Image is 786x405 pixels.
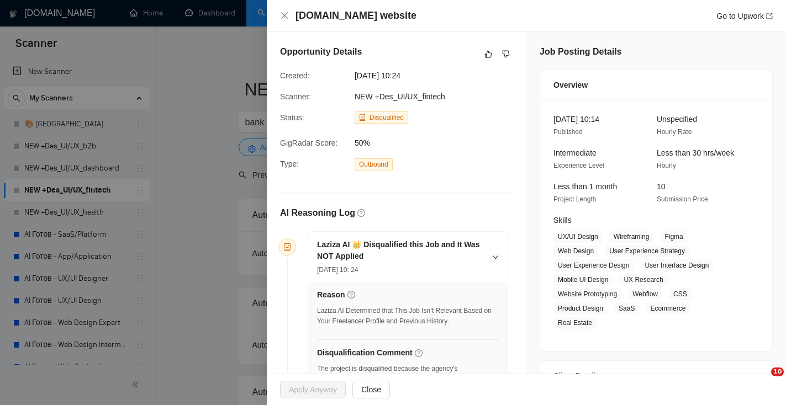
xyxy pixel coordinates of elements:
span: UX Research [619,274,667,286]
span: Less than 1 month [553,182,617,191]
span: SaaS [614,302,639,315]
span: question-circle [415,349,423,357]
h5: Opportunity Details [280,45,362,58]
span: Experience Level [553,162,604,169]
span: [DATE] 10:24 [355,70,520,82]
span: robot [359,114,366,121]
span: [DATE] 10:14 [553,115,599,124]
span: [DATE] 10: 24 [317,266,358,274]
span: right [492,254,499,260]
span: Wireframing [609,231,654,243]
span: Published [553,128,583,136]
h5: Disqualification Comment [317,347,413,359]
span: Real Estate [553,317,597,329]
span: CSS [669,288,692,300]
h4: [DOMAIN_NAME] website [296,9,416,23]
h5: Job Posting Details [540,45,621,58]
span: Website Prototyping [553,288,621,300]
span: Status: [280,113,304,122]
button: dislike [499,47,513,61]
span: Intermediate [553,148,597,157]
span: Created: [280,71,310,80]
span: Disqualified [370,114,404,121]
span: Figma [660,231,687,243]
span: NEW +Des_UI/UX_fintech [355,92,445,101]
span: Type: [280,159,299,168]
span: Webflow [628,288,662,300]
span: Hourly [657,162,676,169]
span: GigRadar Score: [280,138,337,147]
span: Mobile UI Design [553,274,613,286]
span: Product Design [553,302,608,315]
button: like [482,47,495,61]
span: like [484,50,492,58]
span: Project Length [553,195,596,203]
span: Overview [553,79,588,91]
span: close [280,11,289,20]
span: robot [283,243,291,251]
button: Close [352,381,390,398]
span: 10 [657,182,666,191]
span: dislike [502,50,510,58]
span: Skills [553,216,572,225]
span: question-circle [357,209,365,217]
button: Close [280,11,289,20]
span: export [766,13,773,19]
span: Close [361,383,381,396]
span: Hourly Rate [657,128,692,136]
span: Ecommerce [646,302,690,315]
span: 10 [771,367,784,376]
h5: AI Reasoning Log [280,206,355,220]
span: 50% [355,137,520,149]
div: Client Details [553,361,759,391]
span: question-circle [347,291,355,299]
iframe: Intercom live chat [748,367,775,394]
div: Laziza AI Determined that This Job Isn’t Relevant Based on Your Freelancer Profile and Previous H... [317,306,499,327]
span: Less than 30 hrs/week [657,148,734,157]
span: Outbound [355,158,393,170]
span: UX/UI Design [553,231,603,243]
a: Go to Upworkexport [716,12,773,20]
span: Submission Price [657,195,708,203]
span: Scanner: [280,92,311,101]
h5: Laziza AI 👑 Disqualified this Job and It Was NOT Applied [317,239,486,262]
span: User Experience Design [553,259,634,271]
h5: Reason [317,289,345,301]
span: Unspecified [657,115,697,124]
span: Web Design [553,245,598,257]
span: User Experience Strategy [605,245,689,257]
span: User Interface Design [640,259,713,271]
